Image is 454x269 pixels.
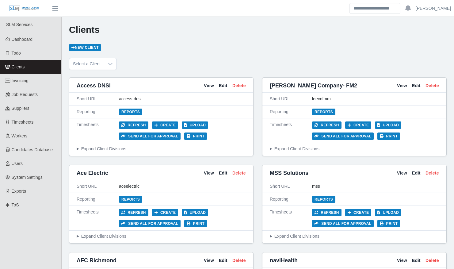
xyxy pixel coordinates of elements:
[345,209,372,216] button: Create
[270,183,312,190] div: Short URL
[77,233,246,240] summary: Expand Client Divisions
[416,5,451,12] a: [PERSON_NAME]
[312,133,374,140] button: Send all for approval
[412,170,421,176] a: Edit
[377,133,400,140] button: Print
[219,170,227,176] a: Edit
[425,83,439,89] a: Delete
[397,83,407,89] a: View
[77,183,119,190] div: Short URL
[270,146,439,152] summary: Expand Client Divisions
[69,24,447,35] h1: Clients
[12,120,34,125] span: Timesheets
[12,161,23,166] span: Users
[152,209,178,216] button: Create
[412,83,421,89] a: Edit
[77,256,116,265] span: AFC Richmond
[69,44,101,51] a: New Client
[12,92,38,97] span: Job Requests
[204,170,214,176] a: View
[182,121,208,129] button: Upload
[312,183,439,190] div: mss
[349,3,400,14] input: Search
[77,121,119,140] div: Timesheets
[270,233,439,240] summary: Expand Client Divisions
[119,133,181,140] button: Send all for approval
[119,220,181,227] button: Send all for approval
[270,169,308,177] span: MSS Solutions
[184,133,207,140] button: Print
[12,175,43,180] span: System Settings
[270,109,312,115] div: Reporting
[6,22,32,27] span: SLM Services
[119,109,142,115] a: Reports
[412,257,421,264] a: Edit
[9,5,39,12] img: SLM Logo
[12,189,26,194] span: Exports
[12,37,33,42] span: Dashboard
[270,209,312,227] div: Timesheets
[345,121,372,129] button: Create
[119,96,246,102] div: access-dnsi
[397,170,407,176] a: View
[77,96,119,102] div: Short URL
[312,121,341,129] button: Refresh
[184,220,207,227] button: Print
[375,209,401,216] button: Upload
[204,257,214,264] a: View
[312,96,439,102] div: leecofmm
[270,121,312,140] div: Timesheets
[312,196,335,203] a: Reports
[312,220,374,227] button: Send all for approval
[77,109,119,115] div: Reporting
[12,106,29,111] span: Suppliers
[12,133,28,138] span: Workers
[232,257,246,264] a: Delete
[270,196,312,202] div: Reporting
[77,209,119,227] div: Timesheets
[219,83,227,89] a: Edit
[119,209,148,216] button: Refresh
[77,146,246,152] summary: Expand Client Divisions
[119,196,142,203] a: Reports
[312,209,341,216] button: Refresh
[397,257,407,264] a: View
[12,202,19,207] span: ToS
[312,109,335,115] a: Reports
[377,220,400,227] button: Print
[232,83,246,89] a: Delete
[119,183,246,190] div: aceelectric
[77,81,111,90] span: Access DNSI
[270,256,298,265] span: naviHealth
[119,121,148,129] button: Refresh
[12,64,25,69] span: Clients
[425,170,439,176] a: Delete
[425,257,439,264] a: Delete
[69,58,104,70] span: Select a Client
[77,169,108,177] span: Ace Electric
[204,83,214,89] a: View
[12,147,53,152] span: Candidates Database
[270,96,312,102] div: Short URL
[232,170,246,176] a: Delete
[77,196,119,202] div: Reporting
[12,78,29,83] span: Invoicing
[182,209,208,216] button: Upload
[12,51,21,56] span: Todo
[270,81,357,90] span: [PERSON_NAME] Company- FM2
[219,257,227,264] a: Edit
[375,121,401,129] button: Upload
[152,121,178,129] button: Create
